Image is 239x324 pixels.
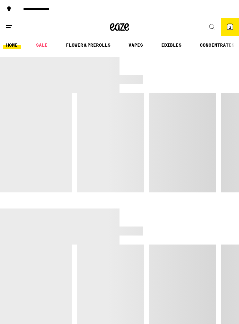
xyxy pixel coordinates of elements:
span: 2 [229,25,231,29]
button: 2 [221,18,239,36]
a: HOME [3,41,21,49]
a: CONCENTRATES [197,41,238,49]
a: EDIBLES [158,41,185,49]
a: VAPES [125,41,146,49]
a: SALE [33,41,51,49]
a: FLOWER & PREROLLS [63,41,114,49]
